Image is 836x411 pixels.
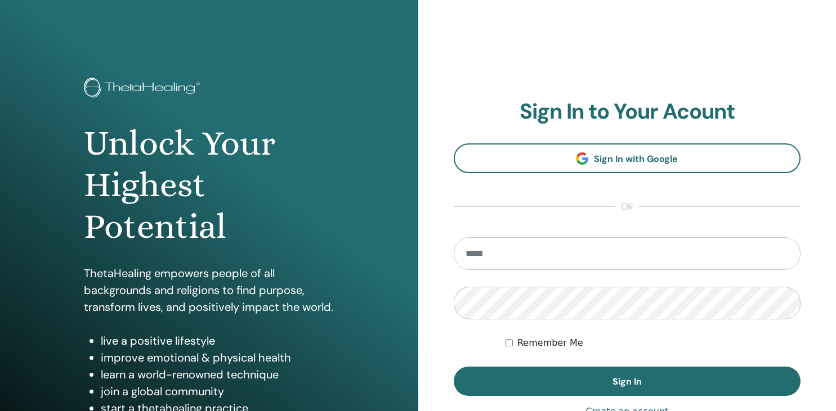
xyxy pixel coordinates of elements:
a: Sign In with Google [454,143,801,173]
li: improve emotional & physical health [101,349,334,366]
p: ThetaHealing empowers people of all backgrounds and religions to find purpose, transform lives, a... [84,265,334,315]
li: live a positive lifestyle [101,332,334,349]
span: Sign In [613,376,642,387]
h2: Sign In to Your Acount [454,99,801,125]
h1: Unlock Your Highest Potential [84,123,334,248]
div: Keep me authenticated indefinitely or until I manually logout [506,336,801,350]
li: join a global community [101,383,334,400]
span: or [615,200,639,214]
label: Remember Me [517,336,583,350]
button: Sign In [454,367,801,396]
span: Sign In with Google [594,153,678,165]
li: learn a world-renowned technique [101,366,334,383]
